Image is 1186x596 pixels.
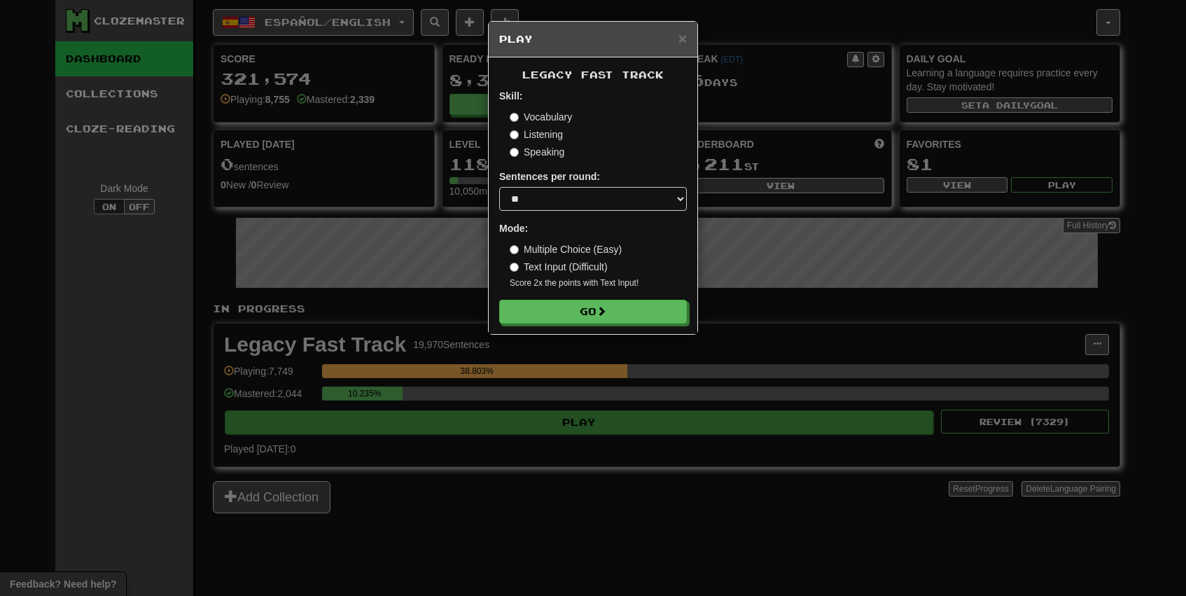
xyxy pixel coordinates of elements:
button: Close [678,31,687,46]
label: Vocabulary [510,110,572,124]
input: Speaking [510,148,519,157]
input: Multiple Choice (Easy) [510,245,519,254]
input: Text Input (Difficult) [510,263,519,272]
span: × [678,30,687,46]
label: Listening [510,127,563,141]
label: Speaking [510,145,564,159]
small: Score 2x the points with Text Input ! [510,277,687,289]
input: Listening [510,130,519,139]
strong: Skill: [499,90,522,102]
strong: Mode: [499,223,528,234]
button: Go [499,300,687,324]
label: Sentences per round: [499,169,600,183]
label: Multiple Choice (Easy) [510,242,622,256]
label: Text Input (Difficult) [510,260,608,274]
span: Legacy Fast Track [522,69,664,81]
input: Vocabulary [510,113,519,122]
h5: Play [499,32,687,46]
